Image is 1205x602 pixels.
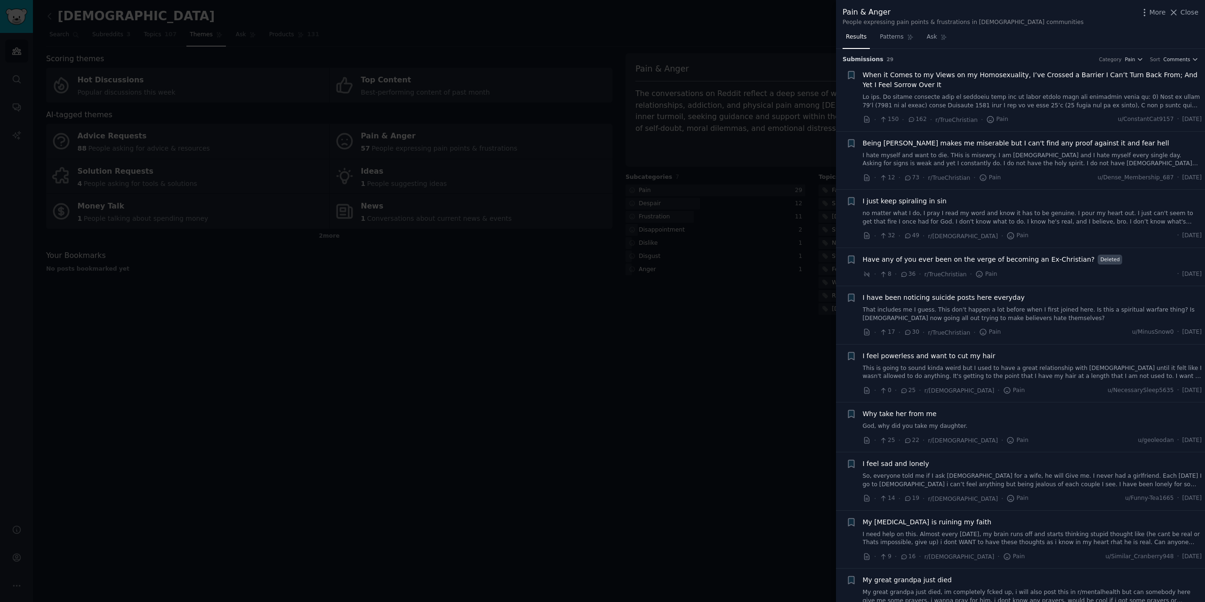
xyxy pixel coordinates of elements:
span: · [899,231,900,241]
a: no matter what I do, I pray I read my word and know it has to be genuine. I pour my heart out. I ... [863,209,1202,226]
span: Pain [1003,386,1025,395]
span: I feel sad and lonely [863,459,929,469]
span: Pain [1006,436,1028,445]
span: · [1177,115,1179,124]
span: r/[DEMOGRAPHIC_DATA] [928,496,998,502]
span: Pain [986,115,1008,124]
span: 25 [879,436,895,445]
span: · [923,494,924,504]
span: r/[DEMOGRAPHIC_DATA] [924,387,994,394]
span: r/TrueChristian [928,175,971,181]
span: 8 [879,270,891,279]
a: When it Comes to my Views on my Homosexuality, I’ve Crossed a Barrier I Can’t Turn Back From; And... [863,70,1202,90]
span: · [973,328,975,337]
a: Why take her from me [863,409,937,419]
span: 32 [879,232,895,240]
span: · [902,115,904,125]
span: · [899,435,900,445]
span: 22 [904,436,919,445]
span: u/ConstantCat9157 [1118,115,1174,124]
span: [DATE] [1182,115,1202,124]
a: I just keep spiraling in sin [863,196,947,206]
span: · [874,173,876,183]
a: Ask [924,30,950,49]
span: Pain [975,270,997,279]
span: [DATE] [1182,494,1202,503]
span: [DATE] [1182,386,1202,395]
a: This is going to sound kinda weird but I used to have a great relationship with [DEMOGRAPHIC_DATA... [863,364,1202,381]
a: God, why did you take my daughter. [863,422,1202,431]
span: · [997,552,999,562]
span: 14 [879,494,895,503]
span: · [923,231,924,241]
span: Pain [1125,56,1135,63]
span: r/[DEMOGRAPHIC_DATA] [924,554,994,560]
span: r/TrueChristian [924,271,967,278]
span: · [1177,232,1179,240]
a: I hate myself and want to die. THis is misewry. I am [DEMOGRAPHIC_DATA] and I hate myself every s... [863,152,1202,168]
span: My [MEDICAL_DATA] is ruining my faith [863,517,992,527]
button: Close [1169,8,1198,17]
span: u/MinusSnow0 [1132,328,1174,337]
span: · [1001,231,1003,241]
span: · [981,115,983,125]
span: [DATE] [1182,174,1202,182]
a: So, everyone told me if I ask [DEMOGRAPHIC_DATA] for a wife, he will Give me. I never had a girlf... [863,472,1202,489]
span: Close [1181,8,1198,17]
span: 29 [887,56,894,62]
span: Pain [1003,553,1025,561]
span: r/[DEMOGRAPHIC_DATA] [928,437,998,444]
a: Patterns [876,30,916,49]
span: · [874,552,876,562]
span: r/TrueChristian [928,329,971,336]
a: I feel powerless and want to cut my hair [863,351,996,361]
span: 73 [904,174,919,182]
span: 17 [879,328,895,337]
span: Pain [979,328,1001,337]
span: u/Dense_Membership_687 [1098,174,1174,182]
span: r/[DEMOGRAPHIC_DATA] [928,233,998,240]
span: r/TrueChristian [935,117,978,123]
span: · [1001,494,1003,504]
span: · [973,173,975,183]
span: · [923,328,924,337]
span: u/geoleodan [1138,436,1173,445]
span: Ask [927,33,937,41]
span: [DATE] [1182,436,1202,445]
span: [DATE] [1182,232,1202,240]
span: Results [846,33,867,41]
span: 9 [879,553,891,561]
span: · [1177,553,1179,561]
span: · [919,269,921,279]
span: · [930,115,932,125]
div: Sort [1150,56,1160,63]
span: I have been noticing suicide posts here everyday [863,293,1025,303]
span: · [874,115,876,125]
span: · [874,231,876,241]
div: People expressing pain points & frustrations in [DEMOGRAPHIC_DATA] communities [843,18,1084,27]
span: 0 [879,386,891,395]
span: · [1177,270,1179,279]
span: 36 [900,270,916,279]
span: 49 [904,232,919,240]
span: · [874,385,876,395]
span: u/Funny-Tea1665 [1125,494,1174,503]
span: Pain [979,174,1001,182]
span: · [874,328,876,337]
span: [DATE] [1182,553,1202,561]
span: More [1149,8,1166,17]
span: · [1001,435,1003,445]
span: · [874,494,876,504]
a: Lo ips. Do sitame consecte adip el seddoeiu temp inc ut labor etdolo magn ali enimadmin venia qu:... [863,93,1202,110]
span: Patterns [880,33,903,41]
div: Pain & Anger [843,7,1084,18]
span: My great grandpa just died [863,575,952,585]
a: Being [PERSON_NAME] makes me miserable but I can't find any proof against it and fear hell [863,138,1169,148]
span: · [919,385,921,395]
span: · [899,328,900,337]
span: Pain [1006,494,1028,503]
